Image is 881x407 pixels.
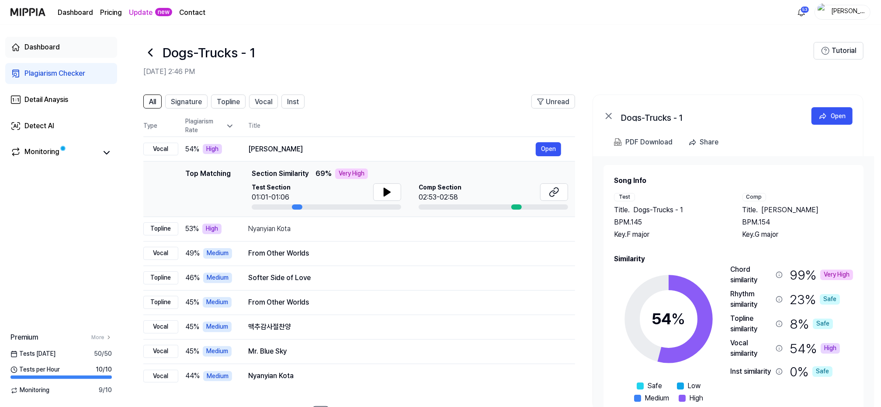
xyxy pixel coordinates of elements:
[794,5,808,19] button: 알림53
[185,117,234,134] div: Plagiarism Rate
[24,42,60,53] div: Dashboard
[730,264,772,285] div: Chord similarity
[203,346,232,357] div: Medium
[647,381,662,391] span: Safe
[287,97,299,107] span: Inst
[143,296,178,309] div: Topline
[419,183,461,192] span: Comp Section
[730,366,772,377] div: Inst similarity
[742,205,758,215] span: Title .
[790,362,832,381] div: 0 %
[5,116,117,137] a: Detect AI
[645,393,669,403] span: Medium
[742,193,766,201] div: Comp
[185,248,200,259] span: 49 %
[143,247,178,260] div: Vocal
[614,193,635,201] div: Test
[546,97,569,107] span: Unread
[812,107,853,125] button: Open
[614,138,622,146] img: PDF Download
[316,168,332,179] span: 69 %
[94,350,112,358] span: 50 / 50
[10,350,55,358] span: Tests [DATE]
[10,386,49,395] span: Monitoring
[5,89,117,110] a: Detail Anaysis
[185,346,199,357] span: 45 %
[625,137,673,148] div: PDF Download
[790,313,833,334] div: 8 %
[249,95,278,109] button: Vocal
[801,6,809,13] div: 53
[24,68,85,79] div: Plagiarism Checker
[248,116,575,137] th: Title
[203,322,232,332] div: Medium
[652,307,686,331] div: 54
[185,144,199,154] span: 54 %
[762,205,819,215] span: [PERSON_NAME]
[248,297,561,308] div: From Other Worlds
[185,273,200,283] span: 46 %
[813,319,833,329] div: Safe
[814,42,864,60] button: Tutorial
[685,133,725,151] button: Share
[143,345,178,358] div: Vocal
[812,366,832,377] div: Safe
[10,365,60,374] span: Tests per Hour
[689,393,703,403] span: High
[248,273,561,283] div: Softer Side of Love
[143,320,178,333] div: Vocal
[165,95,208,109] button: Signature
[171,97,202,107] span: Signature
[831,7,865,17] div: [PERSON_NAME]
[687,381,701,391] span: Low
[203,273,232,283] div: Medium
[100,7,122,18] button: Pricing
[99,386,112,395] span: 9 / 10
[143,116,178,137] th: Type
[10,147,98,159] a: Monitoring
[203,248,232,259] div: Medium
[820,294,840,305] div: Safe
[790,338,840,359] div: 54 %
[211,95,246,109] button: Topline
[700,137,718,148] div: Share
[730,313,772,334] div: Topline similarity
[730,289,772,310] div: Rhythm similarity
[143,271,178,284] div: Topline
[96,365,112,374] span: 10 / 10
[614,175,853,186] h2: Song Info
[536,142,561,156] button: Open
[149,97,156,107] span: All
[248,144,536,154] div: [PERSON_NAME]
[185,168,231,210] div: Top Matching
[58,7,93,18] a: Dashboard
[820,270,853,280] div: Very High
[91,334,112,341] a: More
[612,133,674,151] button: PDF Download
[10,332,38,343] span: Premium
[531,95,575,109] button: Unread
[155,8,172,17] div: new
[252,183,291,192] span: Test Section
[248,371,561,381] div: Nyanyian Kota
[614,205,630,215] span: Title .
[179,7,205,18] a: Contact
[185,224,199,234] span: 53 %
[790,264,853,285] div: 99 %
[281,95,305,109] button: Inst
[143,95,162,109] button: All
[730,338,772,359] div: Vocal similarity
[202,224,222,234] div: High
[163,43,255,62] h1: Dogs-Trucks - 1
[790,289,840,310] div: 23 %
[185,322,199,332] span: 45 %
[742,229,853,240] div: Key. G major
[252,168,309,179] span: Section Similarity
[831,111,846,121] div: Open
[24,147,59,159] div: Monitoring
[203,297,232,308] div: Medium
[252,192,291,203] div: 01:01-01:06
[818,4,828,21] img: profile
